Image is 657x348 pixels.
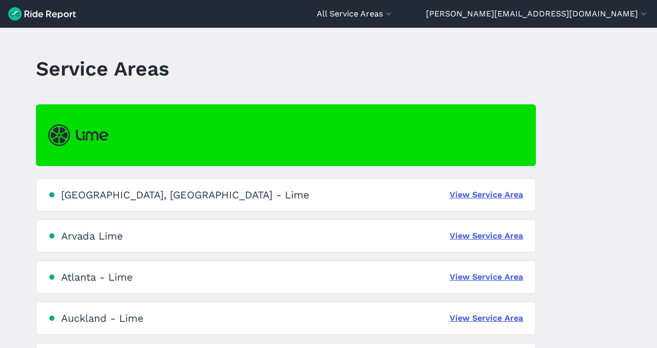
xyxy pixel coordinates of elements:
[8,7,76,21] img: Ride Report
[61,271,133,283] div: Atlanta - Lime
[450,230,523,242] a: View Service Area
[61,230,123,242] div: Arvada Lime
[36,54,169,83] h1: Service Areas
[61,189,310,201] div: [GEOGRAPHIC_DATA], [GEOGRAPHIC_DATA] - Lime
[61,312,144,324] div: Auckland - Lime
[450,271,523,283] a: View Service Area
[450,189,523,201] a: View Service Area
[48,124,108,146] img: Lime
[317,8,394,20] button: All Service Areas
[450,312,523,324] a: View Service Area
[426,8,649,20] button: [PERSON_NAME][EMAIL_ADDRESS][DOMAIN_NAME]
